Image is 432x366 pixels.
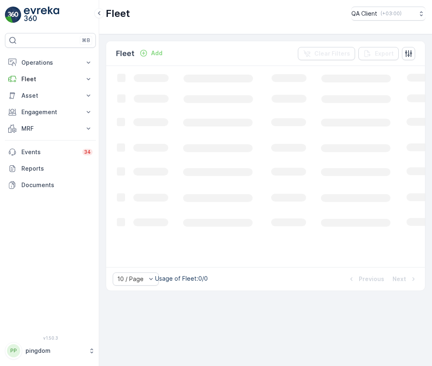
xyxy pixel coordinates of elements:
[21,108,79,116] p: Engagement
[346,274,385,284] button: Previous
[151,49,163,57] p: Add
[351,9,377,18] p: QA Client
[5,87,96,104] button: Asset
[381,10,402,17] p: ( +03:00 )
[392,274,418,284] button: Next
[5,120,96,137] button: MRF
[5,144,96,160] a: Events34
[5,335,96,340] span: v 1.50.3
[5,177,96,193] a: Documents
[21,148,77,156] p: Events
[5,54,96,71] button: Operations
[5,7,21,23] img: logo
[5,71,96,87] button: Fleet
[116,48,135,59] p: Fleet
[358,47,399,60] button: Export
[155,274,208,283] p: Usage of Fleet : 0/0
[359,275,384,283] p: Previous
[21,164,93,173] p: Reports
[106,7,130,20] p: Fleet
[314,49,350,58] p: Clear Filters
[82,37,90,44] p: ⌘B
[21,181,93,189] p: Documents
[84,149,91,155] p: 34
[21,124,79,133] p: MRF
[298,47,355,60] button: Clear Filters
[136,48,166,58] button: Add
[21,75,79,83] p: Fleet
[24,7,59,23] img: logo_light-DOdMpM7g.png
[375,49,394,58] p: Export
[5,104,96,120] button: Engagement
[21,59,79,67] p: Operations
[393,275,406,283] p: Next
[21,91,79,100] p: Asset
[5,342,96,359] button: PPpingdom
[7,344,20,357] div: PP
[351,7,425,21] button: QA Client(+03:00)
[5,160,96,177] a: Reports
[26,347,84,355] p: pingdom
